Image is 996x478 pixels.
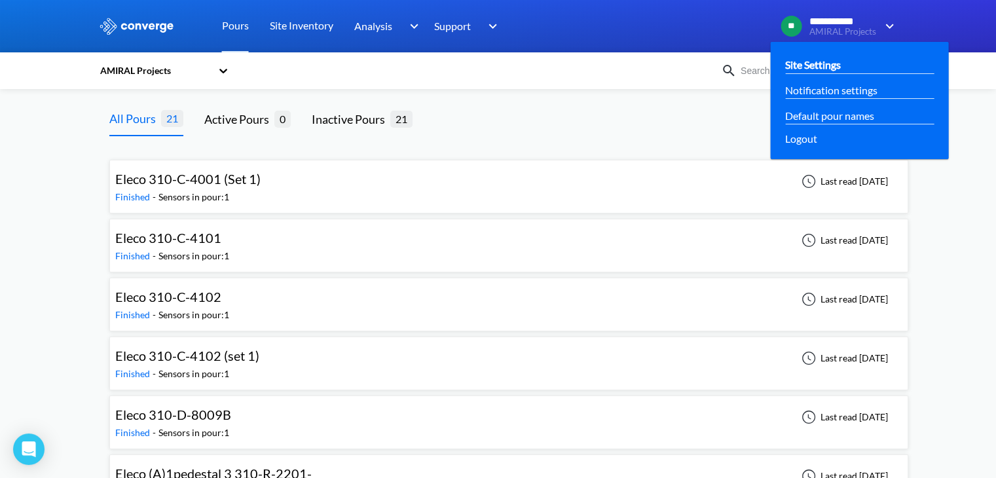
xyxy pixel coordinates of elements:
span: - [153,191,158,202]
span: Finished [115,191,153,202]
div: Sensors in pour: 1 [158,426,229,440]
img: downArrow.svg [480,18,501,34]
div: All Pours [109,109,161,128]
span: Eleco 310-C-4101 [115,230,221,246]
span: Support [434,18,471,34]
img: downArrow.svg [877,18,898,34]
span: 21 [161,110,183,126]
div: Last read [DATE] [794,409,892,425]
a: Default pour names [785,107,874,124]
span: Analysis [354,18,392,34]
span: Eleco 310-D-8009B [115,407,231,422]
span: - [153,250,158,261]
a: Eleco 310-D-8009BFinished-Sensors in pour:1Last read [DATE] [109,411,908,422]
span: - [153,309,158,320]
input: Search for a pour by name [737,64,895,78]
div: Sensors in pour: 1 [158,249,229,263]
div: Open Intercom Messenger [13,433,45,465]
span: Logout [785,130,817,147]
span: - [153,368,158,379]
div: Sensors in pour: 1 [158,367,229,381]
span: Eleco 310-C-4001 (Set 1) [115,171,261,187]
span: Finished [115,250,153,261]
span: - [153,427,158,438]
a: Eleco 310-C-4102 (set 1)Finished-Sensors in pour:1Last read [DATE] [109,352,908,363]
img: logo_ewhite.svg [99,18,175,35]
span: 21 [390,111,413,127]
span: 0 [274,111,291,127]
a: Notification settings [785,82,877,98]
a: Eleco 310-C-4102Finished-Sensors in pour:1Last read [DATE] [109,293,908,304]
div: Last read [DATE] [794,350,892,366]
span: Finished [115,309,153,320]
span: Finished [115,427,153,438]
img: downArrow.svg [401,18,422,34]
div: Last read [DATE] [794,291,892,307]
img: icon-search.svg [721,63,737,79]
div: Last read [DATE] [794,174,892,189]
div: Last read [DATE] [794,232,892,248]
span: Eleco 310-C-4102 [115,289,221,304]
span: AMIRAL Projects [809,27,877,37]
a: Eleco 310-C-4001 (Set 1)Finished-Sensors in pour:1Last read [DATE] [109,175,908,186]
div: Sensors in pour: 1 [158,308,229,322]
div: AMIRAL Projects [99,64,212,78]
div: Active Pours [204,110,274,128]
a: Site Settings [785,56,841,73]
span: Finished [115,368,153,379]
div: Sensors in pour: 1 [158,190,229,204]
span: Eleco 310-C-4102 (set 1) [115,348,259,363]
a: Eleco 310-C-4101Finished-Sensors in pour:1Last read [DATE] [109,234,908,245]
div: Inactive Pours [312,110,390,128]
